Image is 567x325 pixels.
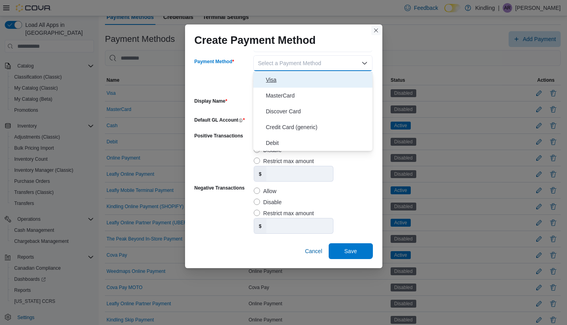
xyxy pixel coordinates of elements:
[253,55,373,71] button: Select a Payment Method
[253,71,373,92] div: PaymentMethod must be a `string` type, but the final value was: `null`. If "null" is intended as ...
[329,243,373,259] button: Save
[258,60,321,66] span: Select a Payment Method
[344,247,357,255] span: Save
[195,133,243,182] label: Positive Transactions
[266,75,370,85] span: Visa
[195,58,234,65] label: Payment Method
[371,26,381,35] button: Closes this modal window
[266,122,370,132] span: Credit Card (generic)
[254,166,266,181] label: $
[266,107,370,116] span: Discover Card
[302,243,326,259] button: Cancel
[195,34,316,47] h1: Create Payment Method
[254,218,266,233] label: $
[253,72,373,151] div: Select listbox
[266,138,370,148] span: Debit
[254,156,314,166] label: Restrict max amount
[305,247,322,255] span: Cancel
[254,197,282,207] label: Disable
[266,91,370,100] span: MasterCard
[195,98,227,104] label: Display Name
[254,186,276,196] label: Allow
[254,209,314,218] label: Restrict max amount
[195,185,245,234] label: Negative Transactions
[195,117,238,123] span: Default GL Account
